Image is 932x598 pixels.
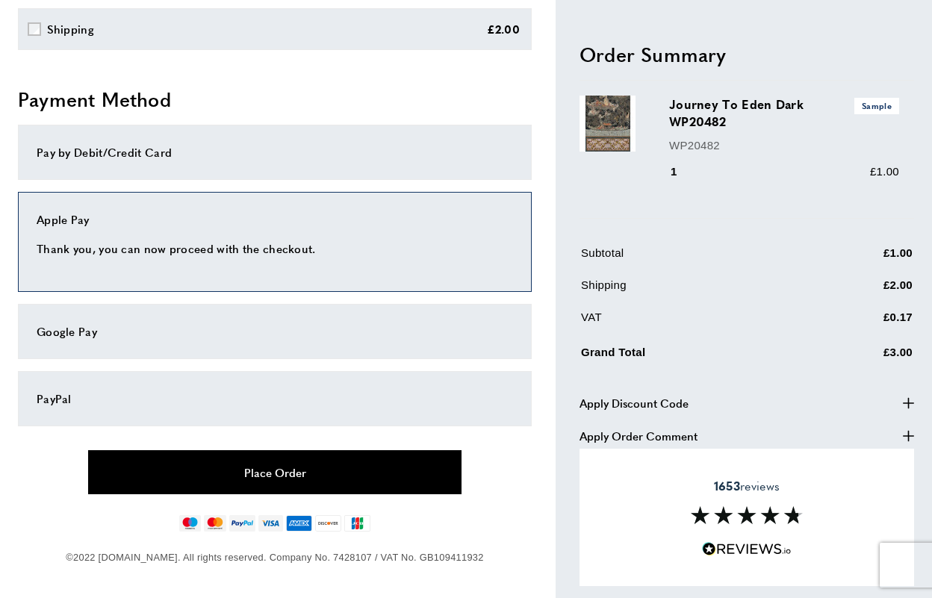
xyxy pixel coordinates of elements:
[870,164,899,177] span: £1.00
[854,98,899,113] span: Sample
[669,96,899,130] h3: Journey To Eden Dark WP20482
[580,96,636,152] img: Journey To Eden Dark WP20482
[810,243,913,272] td: £1.00
[714,477,740,494] strong: 1653
[37,211,513,228] div: Apple Pay
[581,340,808,372] td: Grand Total
[581,308,808,337] td: VAT
[669,136,899,154] p: WP20482
[229,515,255,532] img: paypal
[37,143,513,161] div: Pay by Debit/Credit Card
[37,240,513,258] p: Thank you, you can now proceed with the checkout.
[810,275,913,305] td: £2.00
[315,515,341,532] img: discover
[581,243,808,272] td: Subtotal
[810,340,913,372] td: £3.00
[487,20,521,38] div: £2.00
[179,515,201,532] img: maestro
[286,515,312,532] img: american-express
[580,40,914,67] h2: Order Summary
[714,479,780,493] span: reviews
[204,515,226,532] img: mastercard
[810,308,913,337] td: £0.17
[691,506,803,524] img: Reviews section
[66,552,483,563] span: ©2022 [DOMAIN_NAME]. All rights reserved. Company No. 7428107 / VAT No. GB109411932
[37,390,513,408] div: PayPal
[669,162,698,180] div: 1
[580,393,689,411] span: Apply Discount Code
[581,275,808,305] td: Shipping
[580,426,698,444] span: Apply Order Comment
[18,86,532,113] h2: Payment Method
[88,450,462,494] button: Place Order
[47,20,94,38] div: Shipping
[37,323,513,340] div: Google Pay
[344,515,370,532] img: jcb
[258,515,283,532] img: visa
[702,542,792,556] img: Reviews.io 5 stars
